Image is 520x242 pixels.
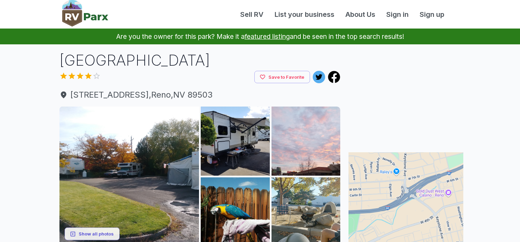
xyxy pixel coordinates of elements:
a: Sign in [381,9,414,20]
button: Save to Favorite [254,71,310,84]
a: List your business [269,9,340,20]
a: Sell RV [235,9,269,20]
span: [STREET_ADDRESS] , Reno , NV 89503 [59,89,341,101]
a: Sign up [414,9,450,20]
a: featured listing [245,32,290,41]
a: [STREET_ADDRESS],Reno,NV 89503 [59,89,341,101]
iframe: Advertisement [348,50,463,136]
img: AAcXr8qx-pT2WPvdSYD421S_pUHGtGkESqw_S6V3B6MaiiHw85RLfWgvjw-DDWz623o-RfAOYEtVfKWj4nUEwybDfwZ4IO5ps... [272,107,341,176]
a: About Us [340,9,381,20]
img: AAcXr8pfaLF4jDFEDw_Kv5DbsCLwG7e9-dcWYJzorfqAAHzn-A52Efb4DXrlgc85vQheTAQYsWOGfUSyK12NZubqNlFpDUhXt... [201,107,270,176]
h1: [GEOGRAPHIC_DATA] [59,50,341,71]
p: Are you the owner for this park? Make it a and be seen in the top search results! [8,29,512,44]
button: Show all photos [65,228,120,240]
